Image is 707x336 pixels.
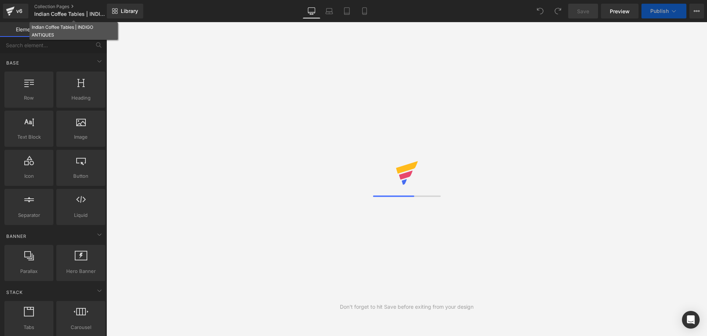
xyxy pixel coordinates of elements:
span: Liquid [59,211,103,219]
span: Preview [610,7,630,15]
a: Laptop [320,4,338,18]
a: New Library [107,4,143,18]
div: Open Intercom Messenger [682,311,700,329]
span: Hero Banner [59,267,103,275]
span: Parallax [7,267,51,275]
span: Tabs [7,323,51,331]
a: Preview [601,4,639,18]
span: Carousel [59,323,103,331]
span: Indian Coffee Tables | INDIGO ANTIQUES [34,11,105,17]
span: Icon [7,172,51,180]
a: Desktop [303,4,320,18]
a: Collection Pages [34,4,119,10]
span: Button [59,172,103,180]
div: v6 [15,6,24,16]
span: Library [121,8,138,14]
div: Indian Coffee Tables | INDIGO ANTIQUES [32,23,116,39]
span: Stack [6,289,24,296]
span: Heading [59,94,103,102]
span: Save [577,7,589,15]
span: Image [59,133,103,141]
span: Publish [650,8,669,14]
a: Tablet [338,4,356,18]
span: Row [7,94,51,102]
a: Mobile [356,4,373,18]
span: Base [6,59,20,66]
button: Publish [641,4,686,18]
div: Don't forget to hit Save before exiting from your design [340,303,474,311]
span: Banner [6,233,27,240]
button: More [689,4,704,18]
span: Text Block [7,133,51,141]
span: Separator [7,211,51,219]
a: v6 [3,4,28,18]
button: Undo [533,4,548,18]
button: Redo [551,4,565,18]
